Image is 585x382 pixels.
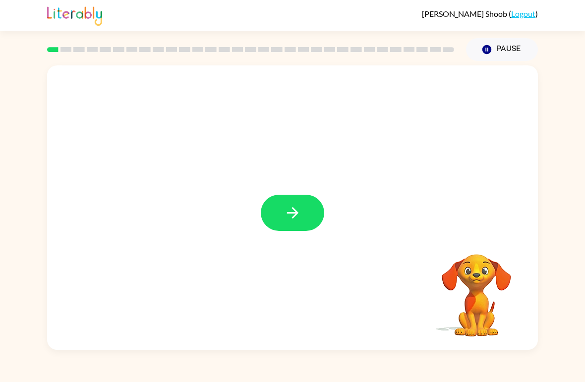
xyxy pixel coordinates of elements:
a: Logout [511,9,535,18]
div: ( ) [422,9,538,18]
button: Pause [466,38,538,61]
span: [PERSON_NAME] Shoob [422,9,509,18]
img: Literably [47,4,102,26]
video: Your browser must support playing .mp4 files to use Literably. Please try using another browser. [427,239,526,338]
